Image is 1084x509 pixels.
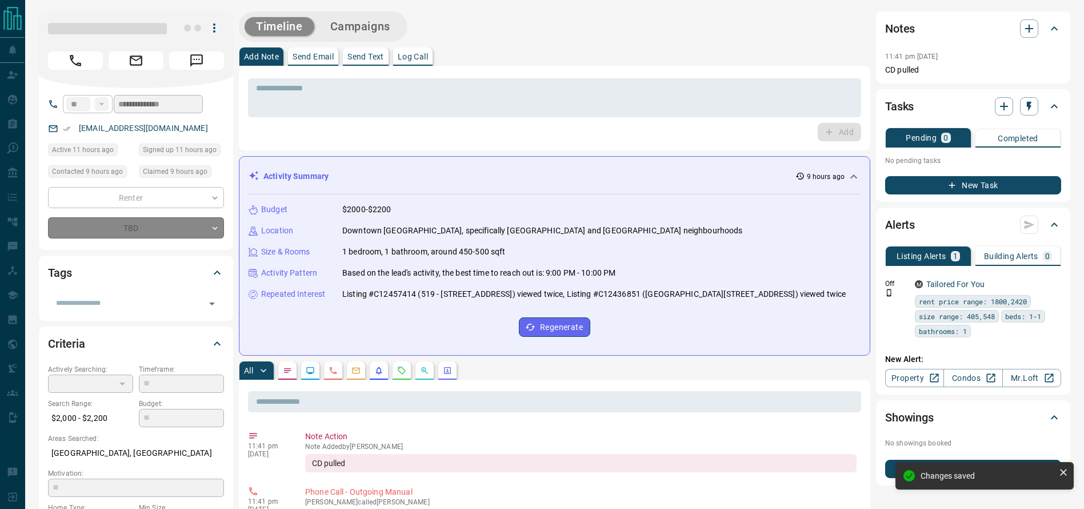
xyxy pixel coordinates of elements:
span: Contacted 9 hours ago [52,166,123,177]
span: Call [48,51,103,70]
span: Email [109,51,163,70]
h2: Alerts [885,216,915,234]
p: Building Alerts [984,252,1038,260]
p: Actively Searching: [48,364,133,375]
p: [DATE] [248,450,288,458]
div: Activity Summary9 hours ago [249,166,861,187]
p: Off [885,279,908,289]
button: New Task [885,176,1061,194]
svg: Notes [283,366,292,375]
p: Note Added by [PERSON_NAME] [305,443,857,451]
p: Location [261,225,293,237]
p: Areas Searched: [48,434,224,444]
p: Activity Pattern [261,267,317,279]
a: [EMAIL_ADDRESS][DOMAIN_NAME] [79,124,208,133]
a: Mr.Loft [1002,369,1061,387]
p: 11:41 pm [248,498,288,506]
h2: Tasks [885,97,914,116]
p: Based on the lead's activity, the best time to reach out is: 9:00 PM - 10:00 PM [342,267,615,279]
div: Mon Oct 13 2025 [48,144,133,160]
span: size range: 405,548 [919,311,995,322]
a: Tailored For You [926,280,985,289]
p: Activity Summary [263,170,329,182]
h2: Tags [48,264,71,282]
button: Regenerate [519,317,590,337]
div: Changes saved [921,471,1054,480]
p: No pending tasks [885,152,1061,169]
a: Condos [943,369,1002,387]
p: $2000-$2200 [342,204,391,216]
p: Log Call [398,53,428,61]
p: 11:41 pm [DATE] [885,53,938,61]
svg: Calls [329,366,338,375]
p: 9 hours ago [807,172,845,182]
p: 11:41 pm [248,442,288,450]
svg: Opportunities [420,366,429,375]
span: Claimed 9 hours ago [143,166,207,177]
p: Size & Rooms [261,246,310,258]
h2: Criteria [48,335,85,353]
p: Timeframe: [139,364,224,375]
p: Search Range: [48,399,133,409]
span: beds: 1-1 [1005,311,1041,322]
div: TBD [48,217,224,238]
p: Listing #C12457414 (519 - [STREET_ADDRESS]) viewed twice, Listing #C12436851 ([GEOGRAPHIC_DATA][S... [342,288,846,300]
p: 1 [953,252,958,260]
p: Completed [998,134,1038,142]
svg: Listing Alerts [374,366,383,375]
p: CD pulled [885,64,1061,76]
div: Notes [885,15,1061,42]
p: Note Action [305,431,857,443]
p: Budget [261,204,287,216]
p: Motivation: [48,468,224,479]
p: No showings booked [885,438,1061,448]
div: Renter [48,187,224,208]
div: Criteria [48,330,224,357]
p: Send Email [293,53,334,61]
p: Pending [906,134,937,142]
button: Campaigns [319,17,402,36]
p: $2,000 - $2,200 [48,409,133,428]
div: Mon Oct 13 2025 [139,144,224,160]
p: 0 [1045,252,1050,260]
button: Timeline [245,17,314,36]
p: New Alert: [885,353,1061,365]
div: Mon Oct 13 2025 [139,165,224,181]
svg: Lead Browsing Activity [306,366,315,375]
svg: Agent Actions [443,366,452,375]
div: mrloft.ca [915,280,923,288]
div: Alerts [885,211,1061,238]
svg: Email Verified [63,125,71,133]
span: Message [169,51,224,70]
p: Phone Call - Outgoing Manual [305,486,857,498]
div: CD pulled [305,454,857,472]
p: Listing Alerts [897,252,946,260]
p: Budget: [139,399,224,409]
p: Send Text [347,53,384,61]
svg: Push Notification Only [885,289,893,297]
h2: Showings [885,408,934,427]
div: Tags [48,259,224,287]
p: [GEOGRAPHIC_DATA], [GEOGRAPHIC_DATA] [48,444,224,463]
h2: Notes [885,19,915,38]
button: New Showing [885,460,1061,478]
svg: Emails [351,366,361,375]
div: Tasks [885,93,1061,120]
p: [PERSON_NAME] called [PERSON_NAME] [305,498,857,506]
p: All [244,367,253,375]
div: Showings [885,404,1061,431]
p: 1 bedroom, 1 bathroom, around 450-500 sqft [342,246,506,258]
div: Mon Oct 13 2025 [48,165,133,181]
p: 0 [943,134,948,142]
p: Add Note [244,53,279,61]
span: Active 11 hours ago [52,144,114,156]
span: bathrooms: 1 [919,325,967,337]
span: Signed up 11 hours ago [143,144,217,156]
span: rent price range: 1800,2420 [919,296,1027,307]
button: Open [204,296,220,312]
svg: Requests [397,366,406,375]
p: Downtown [GEOGRAPHIC_DATA], specifically [GEOGRAPHIC_DATA] and [GEOGRAPHIC_DATA] neighbourhoods [342,225,742,237]
p: Repeated Interest [261,288,325,300]
a: Property [885,369,944,387]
